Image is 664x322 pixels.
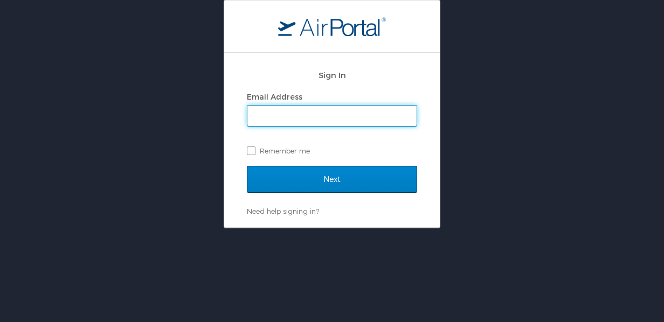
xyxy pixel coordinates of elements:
h2: Sign In [247,69,417,81]
input: Next [247,166,417,193]
img: logo [278,17,386,36]
label: Remember me [247,143,417,159]
label: Email Address [247,92,302,101]
a: Need help signing in? [247,207,319,215]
